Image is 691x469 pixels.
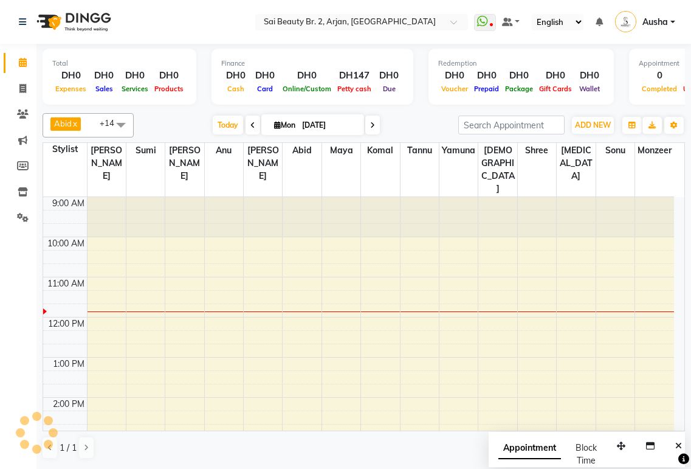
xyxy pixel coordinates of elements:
span: [MEDICAL_DATA] [557,143,595,184]
span: Online/Custom [280,85,334,93]
div: DH0 [471,69,502,83]
span: [DEMOGRAPHIC_DATA] [478,143,517,196]
button: ADD NEW [572,117,614,134]
span: Due [380,85,399,93]
div: 10:00 AM [45,237,87,250]
span: Services [119,85,151,93]
div: 2:00 PM [50,398,87,411]
span: Prepaid [471,85,502,93]
span: Abid [283,143,321,158]
div: DH0 [374,69,404,83]
span: Block Time [576,442,597,466]
span: [PERSON_NAME] [165,143,204,184]
span: Voucher [438,85,471,93]
span: Sumi [126,143,165,158]
img: Ausha [615,11,636,32]
span: Petty cash [334,85,374,93]
span: Wallet [576,85,603,93]
a: x [72,119,77,128]
div: Finance [221,58,404,69]
div: 12:00 PM [46,318,87,330]
span: [PERSON_NAME] [88,143,126,184]
div: 11:00 AM [45,277,87,290]
span: monzeer [635,143,674,158]
span: +14 [100,118,123,128]
span: Shree [518,143,556,158]
span: Maya [322,143,360,158]
button: Close [670,437,687,456]
img: logo [31,5,114,39]
span: sonu [596,143,634,158]
span: Appointment [498,437,561,459]
span: Products [151,85,187,93]
span: Yamuna [439,143,478,158]
div: Redemption [438,58,604,69]
div: DH0 [438,69,471,83]
div: DH0 [89,69,119,83]
div: DH0 [536,69,575,83]
span: Gift Cards [536,85,575,93]
span: Card [254,85,276,93]
div: DH0 [52,69,89,83]
div: DH0 [151,69,187,83]
span: Abid [54,119,72,128]
div: DH0 [221,69,250,83]
input: 2025-09-01 [298,116,359,134]
div: DH0 [119,69,151,83]
span: 1 / 1 [60,442,77,454]
div: Total [52,58,187,69]
span: Ausha [642,16,668,29]
span: Anu [205,143,243,158]
div: DH0 [250,69,280,83]
div: DH147 [334,69,374,83]
span: Completed [639,85,680,93]
span: Mon [271,120,298,130]
span: Komal [361,143,399,158]
div: DH0 [575,69,604,83]
span: Today [213,116,243,134]
span: Sales [92,85,116,93]
span: Cash [224,85,247,93]
input: Search Appointment [458,116,565,134]
span: [PERSON_NAME] [244,143,282,184]
div: DH0 [280,69,334,83]
span: ADD NEW [575,120,611,130]
div: 1:00 PM [50,358,87,370]
div: 9:00 AM [50,197,87,210]
div: 0 [639,69,680,83]
span: Tannu [401,143,439,158]
span: Package [502,85,536,93]
span: Expenses [52,85,89,93]
div: DH0 [502,69,536,83]
div: Stylist [43,143,87,156]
